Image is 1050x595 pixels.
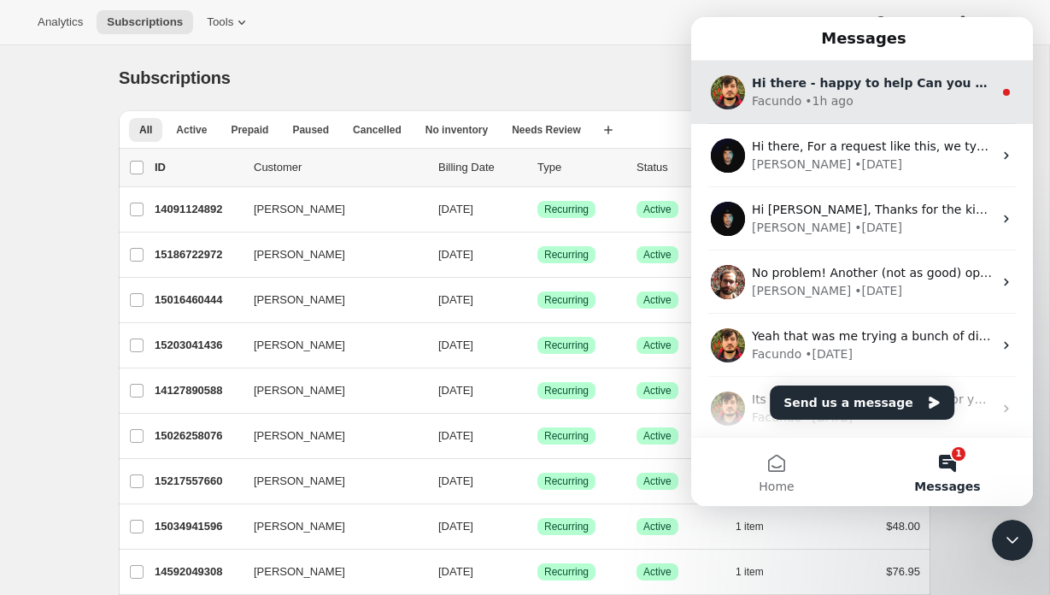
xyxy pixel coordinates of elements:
span: Active [643,474,672,488]
div: 15016460444[PERSON_NAME][DATE]SuccessRecurringSuccessActive1 item$48.00 [155,288,920,312]
span: Active [643,384,672,398]
span: Recurring [544,293,589,307]
img: Profile image for Adrian [20,121,54,156]
span: Active [643,429,672,443]
p: 14592049308 [155,563,240,580]
p: 14127890588 [155,382,240,399]
span: Needs Review [512,123,581,137]
img: Profile image for Brian [20,248,54,282]
span: Its working! Thank you so much for your help! [61,375,337,389]
div: Facundo [61,328,110,346]
span: Active [643,293,672,307]
button: Messages [171,421,342,489]
p: Billing Date [438,159,524,176]
span: Recurring [544,520,589,533]
span: $48.00 [886,520,920,533]
div: IDCustomerBilling DateTypeStatusItemsTotal [155,159,920,176]
span: All [139,123,152,137]
button: [PERSON_NAME] [243,286,414,314]
span: Recurring [544,565,589,579]
button: [PERSON_NAME] [243,377,414,404]
span: [DATE] [438,203,473,215]
button: [PERSON_NAME] [243,332,414,359]
span: Prepaid [231,123,268,137]
span: [DATE] [438,339,473,351]
div: Facundo [61,392,110,409]
button: 1 item [736,560,783,584]
span: [PERSON_NAME] [254,563,345,580]
span: [DATE] [438,520,473,533]
button: [PERSON_NAME] [243,513,414,540]
div: • [DATE] [114,328,161,346]
button: [PERSON_NAME] [243,468,414,495]
span: Recurring [544,474,589,488]
span: Subscriptions [119,68,231,87]
span: Active [643,565,672,579]
div: 15203041436[PERSON_NAME][DATE]SuccessRecurringSuccessActive1 item$76.95 [155,333,920,357]
span: Home [67,463,103,475]
button: [PERSON_NAME] [243,196,414,223]
button: [PERSON_NAME] [243,241,414,268]
p: 15203041436 [155,337,240,354]
button: Tools [197,10,261,34]
span: [DATE] [438,384,473,397]
iframe: Intercom live chat [992,520,1033,561]
span: [PERSON_NAME] [254,473,345,490]
span: [PERSON_NAME] [254,201,345,218]
div: • [DATE] [163,202,211,220]
span: [DATE] [438,248,473,261]
span: Recurring [544,339,589,352]
span: Active [643,520,672,533]
div: 15186722972[PERSON_NAME][DATE]SuccessRecurringSuccessActive1 item$48.00 [155,243,920,267]
span: [PERSON_NAME] [254,382,345,399]
div: [PERSON_NAME] [61,138,160,156]
span: Messages [223,463,289,475]
div: [PERSON_NAME] [61,265,160,283]
span: 1 item [736,565,764,579]
span: [PERSON_NAME] [254,427,345,445]
span: Analytics [38,15,83,29]
span: 1 item [736,520,764,533]
div: 15026258076[PERSON_NAME][DATE]SuccessRecurringSuccessActive1 item$48.00 [155,424,920,448]
button: Create new view [595,118,622,142]
span: [PERSON_NAME] [254,292,345,309]
button: Subscriptions [97,10,193,34]
div: [PERSON_NAME] [61,202,160,220]
div: 14091124892[PERSON_NAME][DATE]SuccessRecurringSuccessActive1 item$270.37 [155,197,920,221]
div: • 1h ago [114,75,162,93]
div: 14592049308[PERSON_NAME][DATE]SuccessRecurringSuccessActive1 item$76.95 [155,560,920,584]
p: 15217557660 [155,473,240,490]
div: 15217557660[PERSON_NAME][DATE]SuccessRecurringSuccessActive1 item$76.95 [155,469,920,493]
span: Recurring [544,248,589,262]
div: Type [537,159,623,176]
p: 15186722972 [155,246,240,263]
span: Recurring [544,203,589,216]
img: Profile image for Adrian [20,185,54,219]
img: Profile image for Facundo [20,374,54,409]
p: 15034941596 [155,518,240,535]
p: ID [155,159,240,176]
span: Hi there - happy to help Can you please share the order # so we can take a look? Best, Facu. [61,59,686,73]
span: [DATE] [438,293,473,306]
span: Active [643,248,672,262]
p: Status [636,159,722,176]
div: • [DATE] [163,265,211,283]
span: Help [889,15,912,29]
button: [PERSON_NAME] [243,558,414,586]
div: 14127890588[PERSON_NAME][DATE]SuccessRecurringSuccessActive1 item$48.00 [155,379,920,403]
p: 15026258076 [155,427,240,445]
span: Tools [207,15,233,29]
span: [DATE] [438,474,473,487]
span: Active [176,123,207,137]
span: No inventory [425,123,488,137]
div: 15034941596[PERSON_NAME][DATE]SuccessRecurringSuccessActive1 item$48.00 [155,515,920,539]
span: Active [643,203,672,216]
button: 1 item [736,515,783,539]
span: Recurring [544,429,589,443]
span: [PERSON_NAME] [254,246,345,263]
button: Help [862,10,940,34]
span: No problem! Another (not as good) option is to use this URL: [URL][DOMAIN_NAME] It'll just show t... [61,249,836,262]
p: Customer [254,159,425,176]
button: Settings [944,10,1023,34]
